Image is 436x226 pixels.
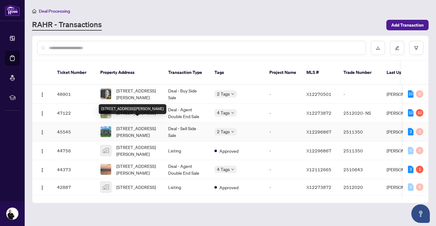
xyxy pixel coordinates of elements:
[338,179,382,195] td: 2512020
[32,9,36,13] span: home
[101,182,111,192] img: thumbnail-img
[217,128,230,135] span: 2 Tags
[40,92,45,97] img: Logo
[52,85,95,104] td: 48901
[40,111,45,116] img: Logo
[408,109,413,117] div: 10
[408,166,413,173] div: 2
[376,46,380,50] span: download
[416,166,423,173] div: 1
[101,164,111,175] img: thumbnail-img
[382,141,428,160] td: [PERSON_NAME]
[416,147,423,154] div: 0
[395,46,399,50] span: edit
[408,183,413,191] div: 0
[264,179,301,195] td: -
[338,85,382,104] td: -
[306,110,331,116] span: X12273872
[37,164,47,174] button: Logo
[217,109,230,116] span: 4 Tags
[40,168,45,173] img: Logo
[37,127,47,137] button: Logo
[409,41,423,55] button: filter
[217,90,230,97] span: 2 Tags
[101,145,111,156] img: thumbnail-img
[37,89,47,99] button: Logo
[416,128,423,135] div: 0
[231,130,234,133] span: down
[338,160,382,179] td: 2510643
[163,160,210,179] td: Deal - Agent Double End Sale
[382,104,428,122] td: [PERSON_NAME]
[382,179,428,195] td: [PERSON_NAME]
[40,149,45,154] img: Logo
[306,148,331,153] span: X12296867
[40,130,45,135] img: Logo
[52,160,95,179] td: 44373
[5,5,20,16] img: logo
[301,61,338,85] th: MLS #
[414,46,418,50] span: filter
[231,168,234,171] span: down
[52,104,95,122] td: 47122
[116,87,158,101] span: [STREET_ADDRESS][PERSON_NAME]
[163,104,210,122] td: Deal - Agent Double End Sale
[386,20,429,30] button: Add Transaction
[163,141,210,160] td: Listing
[416,183,423,191] div: 0
[52,141,95,160] td: 44756
[382,61,428,85] th: Last Updated By
[217,166,230,173] span: 4 Tags
[416,90,423,98] div: 0
[264,104,301,122] td: -
[408,128,413,135] div: 2
[338,141,382,160] td: 2511350
[37,146,47,156] button: Logo
[116,163,158,176] span: [STREET_ADDRESS][PERSON_NAME]
[210,61,264,85] th: Tags
[306,184,331,190] span: X12273872
[371,41,385,55] button: download
[264,85,301,104] td: -
[231,92,234,96] span: down
[264,61,301,85] th: Project Name
[116,144,158,157] span: [STREET_ADDRESS][PERSON_NAME]
[32,19,102,31] a: RAHR - Transactions
[390,41,404,55] button: edit
[306,91,331,97] span: X12270501
[382,85,428,104] td: [PERSON_NAME]
[116,125,158,139] span: [STREET_ADDRESS][PERSON_NAME]
[163,85,210,104] td: Deal - Buy Side Sale
[40,185,45,190] img: Logo
[382,160,428,179] td: [PERSON_NAME]
[99,104,166,114] div: [STREET_ADDRESS][PERSON_NAME]
[382,122,428,141] td: [PERSON_NAME]
[101,89,111,99] img: thumbnail-img
[101,126,111,137] img: thumbnail-img
[408,147,413,154] div: 0
[264,160,301,179] td: -
[37,108,47,118] button: Logo
[163,122,210,141] td: Deal - Sell Side Sale
[219,184,239,191] span: Approved
[338,61,382,85] th: Trade Number
[408,90,413,98] div: 10
[39,8,70,14] span: Deal Processing
[306,129,331,134] span: X12296867
[52,179,95,195] td: 42887
[264,141,301,160] td: -
[52,122,95,141] td: 45545
[116,184,156,190] span: [STREET_ADDRESS]
[264,122,301,141] td: -
[163,179,210,195] td: Listing
[338,122,382,141] td: 2511350
[231,111,234,114] span: down
[391,20,424,30] span: Add Transaction
[95,61,163,85] th: Property Address
[52,61,95,85] th: Ticket Number
[6,208,18,220] img: Profile Icon
[416,109,423,117] div: 10
[37,182,47,192] button: Logo
[163,61,210,85] th: Transaction Type
[411,204,430,223] button: Open asap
